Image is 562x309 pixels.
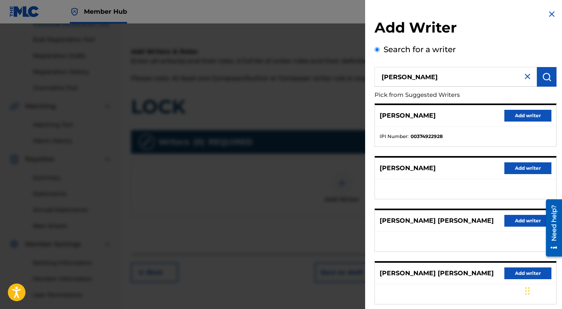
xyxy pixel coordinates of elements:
[504,162,551,174] button: Add writer
[375,87,512,104] p: Pick from Suggested Writers
[504,110,551,122] button: Add writer
[375,19,557,39] h2: Add Writer
[380,111,436,120] p: [PERSON_NAME]
[504,267,551,279] button: Add writer
[384,45,456,54] label: Search for a writer
[504,215,551,227] button: Add writer
[84,7,127,16] span: Member Hub
[9,6,40,17] img: MLC Logo
[540,196,562,260] iframe: Resource Center
[542,72,551,82] img: Search Works
[523,72,532,81] img: close
[411,133,443,140] strong: 00374922928
[380,216,494,225] p: [PERSON_NAME] [PERSON_NAME]
[380,164,436,173] p: [PERSON_NAME]
[70,7,79,16] img: Top Rightsholder
[525,279,530,303] div: Drag
[380,269,494,278] p: [PERSON_NAME] [PERSON_NAME]
[375,67,537,87] input: Search writer's name or IPI Number
[523,271,562,309] iframe: Chat Widget
[380,133,409,140] span: IPI Number :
